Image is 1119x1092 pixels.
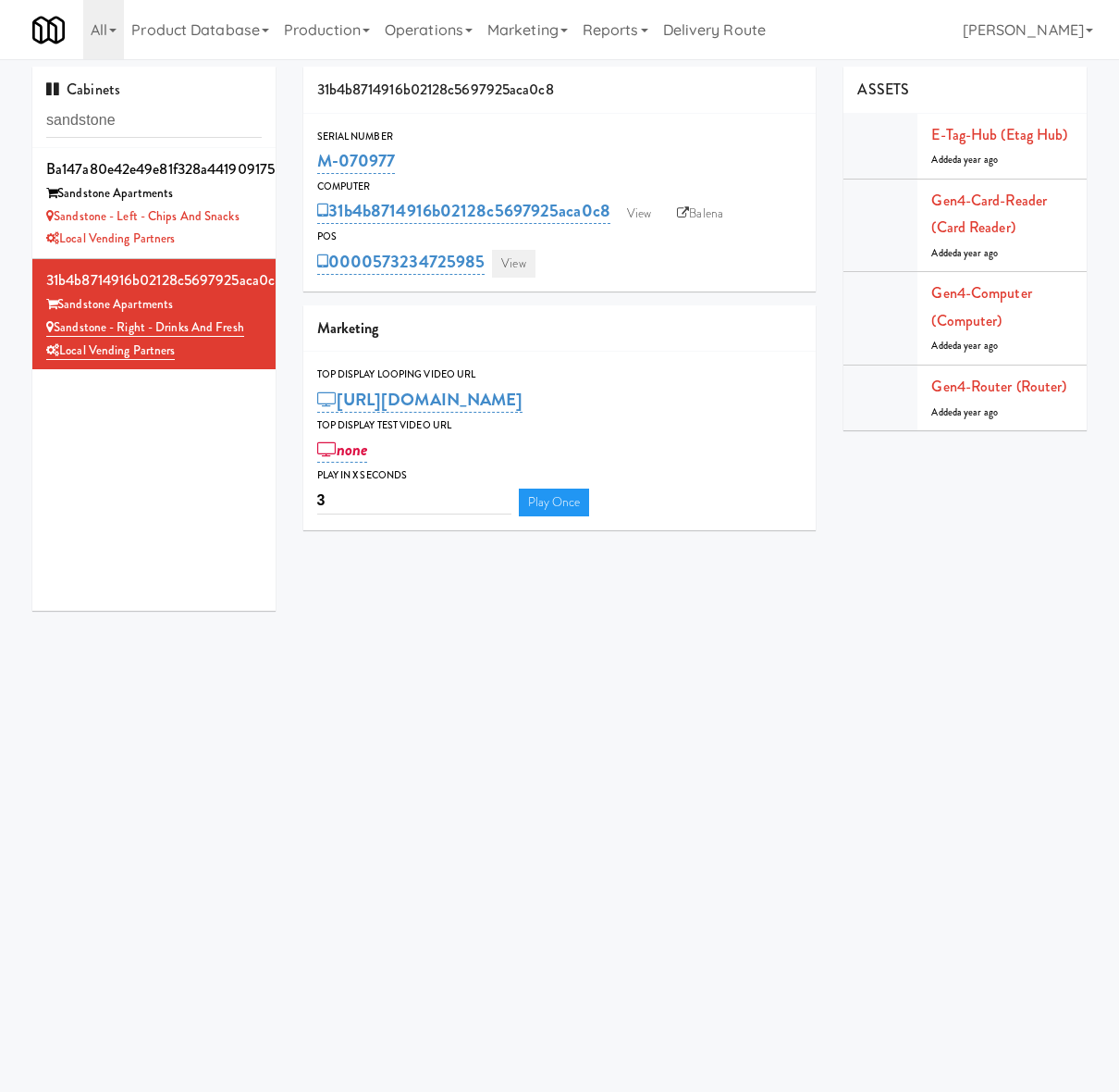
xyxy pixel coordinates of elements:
[32,259,276,369] li: 31b4b8714916b02128c5697925aca0c8Sandstone Apartments Sandstone - Right - Drinks and FreshLocal Ve...
[46,182,262,205] div: Sandstone Apartments
[46,318,244,337] a: Sandstone - Right - Drinks and Fresh
[519,489,590,516] a: Play Once
[957,339,998,353] span: a year ago
[957,153,998,167] span: a year ago
[317,128,803,146] div: Serial Number
[317,228,803,246] div: POS
[931,405,998,419] span: Added
[46,155,262,183] div: ba147a80e42e49e81f328a4419091758
[317,317,379,339] span: Marketing
[317,178,803,196] div: Computer
[317,416,803,435] div: Top Display Test Video Url
[618,200,660,228] a: View
[931,190,1047,239] a: Gen4-card-reader (Card Reader)
[957,405,998,419] span: a year ago
[317,148,396,174] a: M-070977
[46,104,262,138] input: Search cabinets
[931,153,998,167] span: Added
[46,230,175,247] a: Local Vending Partners
[931,124,1067,145] a: E-tag-hub (Etag Hub)
[931,282,1031,331] a: Gen4-computer (Computer)
[317,249,486,275] a: 0000573234725985
[46,267,262,294] div: 31b4b8714916b02128c5697925aca0c8
[857,79,909,100] span: ASSETS
[46,79,120,100] span: Cabinets
[931,376,1066,397] a: Gen4-router (Router)
[317,437,368,463] a: none
[303,67,817,114] div: 31b4b8714916b02128c5697925aca0c8
[46,293,262,316] div: Sandstone Apartments
[317,366,803,384] div: Top Display Looping Video Url
[317,198,610,224] a: 31b4b8714916b02128c5697925aca0c8
[46,207,240,225] a: Sandstone - Left - Chips and Snacks
[32,14,65,46] img: Micromart
[492,250,535,278] a: View
[931,246,998,260] span: Added
[46,341,175,360] a: Local Vending Partners
[668,200,732,228] a: Balena
[32,148,276,259] li: ba147a80e42e49e81f328a4419091758Sandstone Apartments Sandstone - Left - Chips and SnacksLocal Ven...
[931,339,998,353] span: Added
[317,387,523,413] a: [URL][DOMAIN_NAME]
[957,246,998,260] span: a year ago
[317,466,803,485] div: Play in X seconds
